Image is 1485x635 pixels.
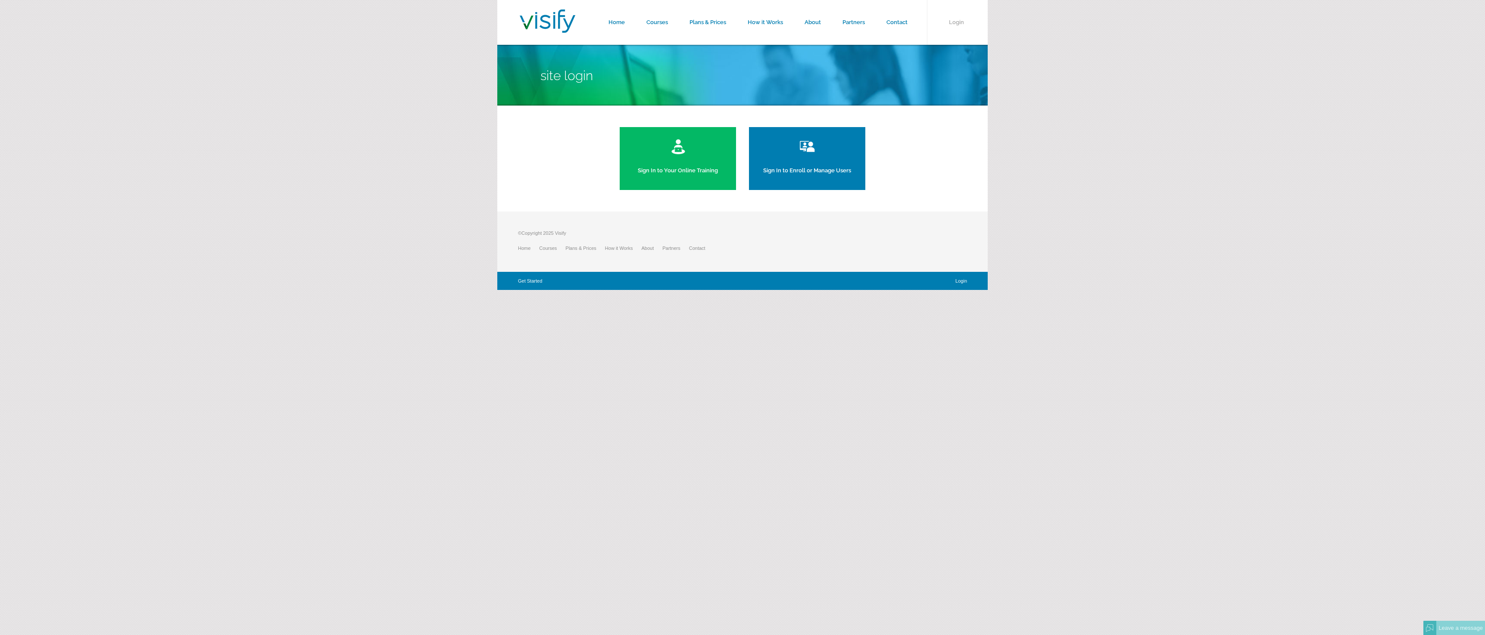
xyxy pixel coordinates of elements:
a: Plans & Prices [565,246,605,251]
p: © [518,229,714,242]
img: manage users [798,138,817,155]
a: How it Works [605,246,642,251]
span: Site Login [540,68,593,83]
img: Visify Training [520,9,575,33]
a: Login [955,278,967,283]
a: About [641,246,662,251]
a: Courses [539,246,565,251]
img: Offline [1426,624,1434,632]
span: Copyright 2025 Visify [521,230,566,236]
a: Get Started [518,278,542,283]
a: Sign In to Enroll or Manage Users [749,127,865,190]
div: Leave a message [1436,621,1485,635]
a: Partners [662,246,689,251]
a: Visify Training [520,23,575,35]
a: Home [518,246,539,251]
a: Sign In to Your Online Training [620,127,736,190]
img: training [671,138,686,155]
a: Contact [689,246,714,251]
